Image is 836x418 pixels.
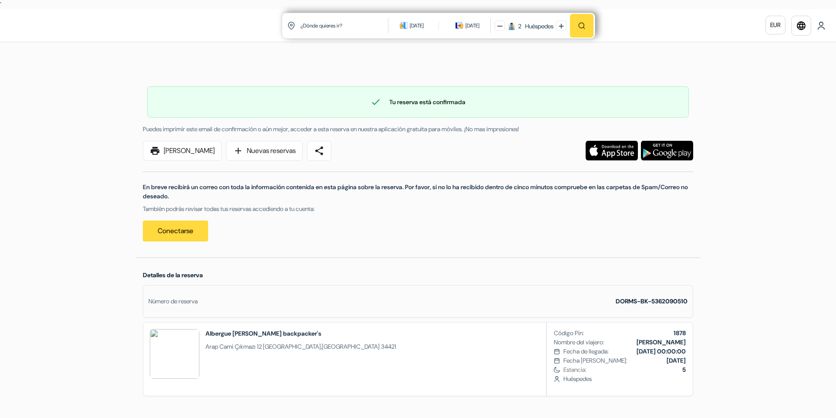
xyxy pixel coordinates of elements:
[563,356,627,365] span: Fecha [PERSON_NAME]:
[616,297,688,305] strong: DORMS-BK-5362090510
[791,16,811,36] a: language
[263,343,321,350] span: [GEOGRAPHIC_DATA]
[307,141,331,161] a: share
[674,329,686,337] b: 1878
[641,141,693,160] img: Descarga la aplicación gratuita
[206,329,396,338] h2: Albergue [PERSON_NAME] backpacker's
[150,329,199,379] img: XDoKNFZjVmwOOFM8
[682,366,686,374] b: 5
[637,338,686,346] b: [PERSON_NAME]
[381,343,396,350] span: 34421
[559,24,564,29] img: plus
[206,342,396,351] span: ,
[287,22,295,30] img: location icon
[497,24,502,29] img: minus
[150,146,160,156] span: print
[465,21,479,30] div: [DATE]
[10,15,108,36] img: Albergues.com
[226,141,303,161] a: addNuevas reservas
[522,22,553,31] div: Huéspedes
[586,141,638,160] img: Descarga la aplicación gratuita
[667,357,686,364] b: [DATE]
[817,21,826,30] img: User Icon
[143,141,222,161] a: print[PERSON_NAME]
[143,221,208,241] a: Conectarse
[371,97,381,107] span: check
[148,97,688,107] div: Tu reserva está confirmada
[455,21,463,29] img: calendarIcon icon
[143,125,519,133] span: Puedes imprimir este email de confirmación o aún mejor, acceder a esta reserva en nuestra aplicac...
[314,146,324,156] span: share
[796,20,806,31] i: language
[143,204,693,214] p: También podrás revisar todas tus reservas accediendo a tu cuenta:
[233,146,243,156] span: add
[765,16,785,34] a: EUR
[300,15,390,36] input: Ciudad, Universidad o Propiedad
[518,22,521,31] div: 2
[554,338,604,347] span: Nombre del viajero:
[143,271,203,279] span: Detalles de la reserva
[637,347,686,355] b: [DATE] 00:00:00
[322,343,380,350] span: [GEOGRAPHIC_DATA]
[400,21,408,29] img: calendarIcon icon
[563,374,686,384] span: Huéspedes
[410,21,424,30] div: [DATE]
[554,329,584,338] span: Código Pin:
[148,297,198,306] div: Número de reserva
[563,347,609,356] span: Fecha de llegada:
[563,365,686,374] span: Estancia:
[508,22,516,30] img: guest icon
[143,183,693,201] p: En breve recibirá un correo con toda la información contenida en esta página sobre la reserva. Po...
[206,343,262,350] span: Arap Cami Çıkmazı 12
